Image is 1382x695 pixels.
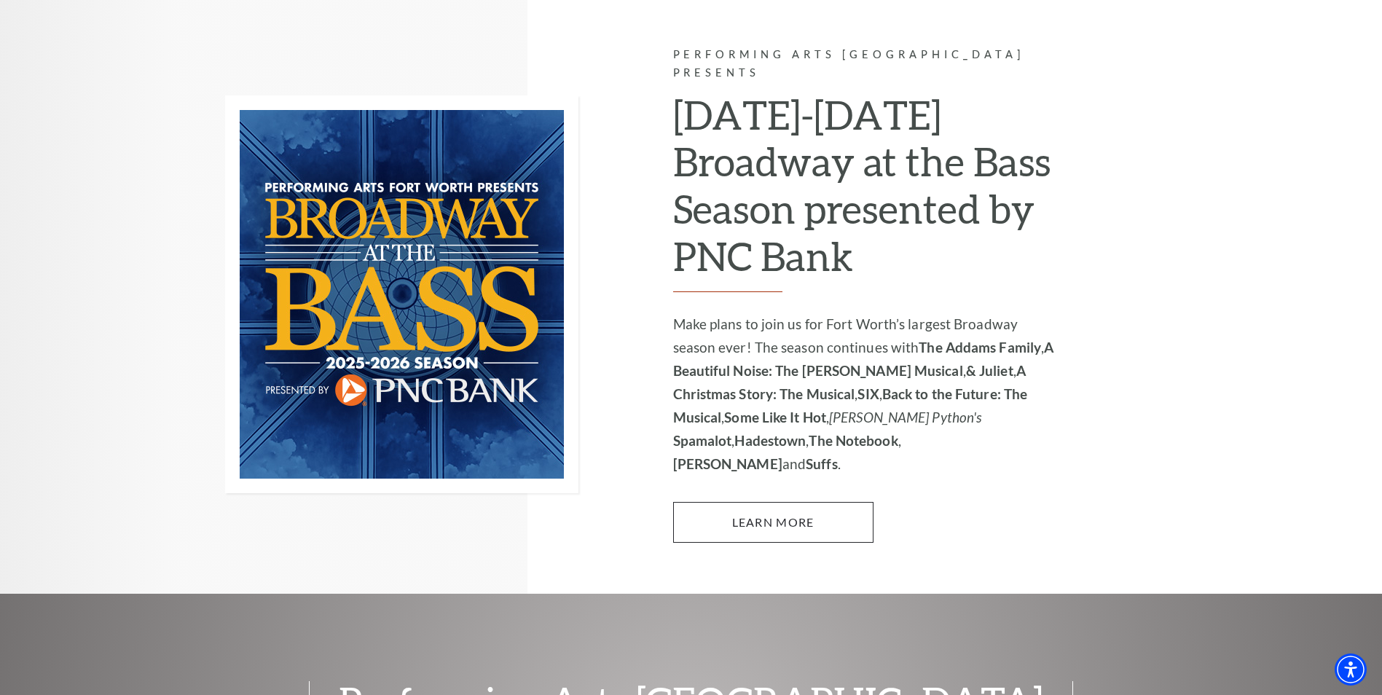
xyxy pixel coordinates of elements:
[966,362,1013,379] strong: & Juliet
[724,409,826,425] strong: Some Like It Hot
[673,455,782,472] strong: [PERSON_NAME]
[919,339,1041,356] strong: The Addams Family
[806,455,838,472] strong: Suffs
[857,385,879,402] strong: SIX
[673,362,1026,402] strong: A Christmas Story: The Musical
[673,502,873,543] a: Learn More 2025-2026 Broadway at the Bass Season presented by PNC Bank
[673,46,1063,82] p: Performing Arts [GEOGRAPHIC_DATA] Presents
[673,432,732,449] strong: Spamalot
[829,409,981,425] em: [PERSON_NAME] Python's
[734,432,806,449] strong: Hadestown
[809,432,898,449] strong: The Notebook
[673,339,1054,379] strong: A Beautiful Noise: The [PERSON_NAME] Musical
[673,385,1028,425] strong: Back to the Future: The Musical
[673,313,1063,476] p: Make plans to join us for Fort Worth’s largest Broadway season ever! The season continues with , ...
[1335,653,1367,686] div: Accessibility Menu
[673,91,1063,292] h2: [DATE]-[DATE] Broadway at the Bass Season presented by PNC Bank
